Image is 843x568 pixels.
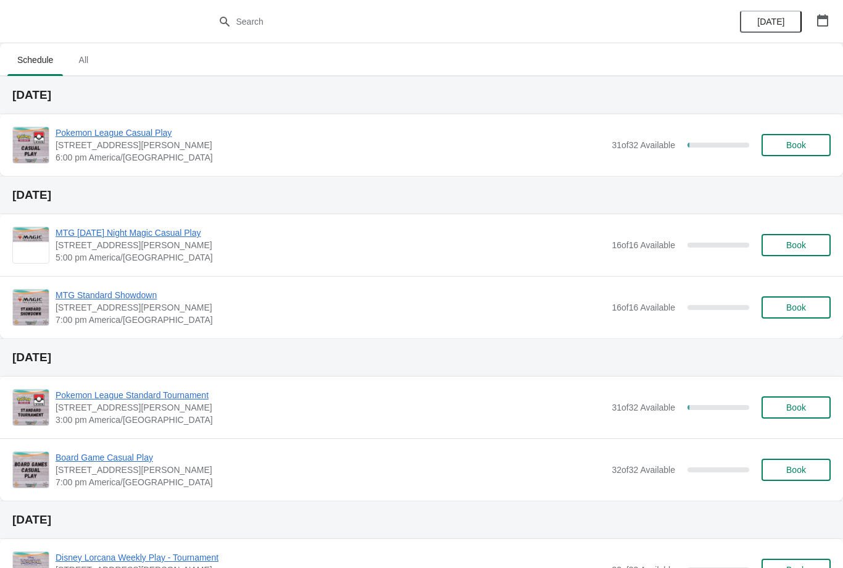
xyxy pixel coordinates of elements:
[740,10,802,33] button: [DATE]
[56,451,605,464] span: Board Game Casual Play
[12,351,831,364] h2: [DATE]
[56,227,605,239] span: MTG [DATE] Night Magic Casual Play
[56,314,605,326] span: 7:00 pm America/[GEOGRAPHIC_DATA]
[762,459,831,481] button: Book
[68,49,99,71] span: All
[56,301,605,314] span: [STREET_ADDRESS][PERSON_NAME]
[612,403,675,412] span: 31 of 32 Available
[757,17,784,27] span: [DATE]
[56,239,605,251] span: [STREET_ADDRESS][PERSON_NAME]
[12,89,831,101] h2: [DATE]
[762,134,831,156] button: Book
[56,476,605,488] span: 7:00 pm America/[GEOGRAPHIC_DATA]
[786,140,806,150] span: Book
[13,227,49,263] img: MTG Friday Night Magic Casual Play | 2040 Louetta Rd Ste I Spring, TX 77388 | 5:00 pm America/Chi...
[786,240,806,250] span: Book
[786,303,806,312] span: Book
[13,290,49,325] img: MTG Standard Showdown | 2040 Louetta Rd Ste I Spring, TX 77388 | 7:00 pm America/Chicago
[612,303,675,312] span: 16 of 16 Available
[7,49,63,71] span: Schedule
[13,127,49,163] img: Pokemon League Casual Play | 2040 Louetta Rd Ste I Spring, TX 77388 | 6:00 pm America/Chicago
[56,389,605,401] span: Pokemon League Standard Tournament
[786,465,806,475] span: Book
[56,464,605,476] span: [STREET_ADDRESS][PERSON_NAME]
[56,251,605,264] span: 5:00 pm America/[GEOGRAPHIC_DATA]
[12,514,831,526] h2: [DATE]
[762,234,831,256] button: Book
[612,465,675,475] span: 32 of 32 Available
[56,401,605,414] span: [STREET_ADDRESS][PERSON_NAME]
[56,151,605,164] span: 6:00 pm America/[GEOGRAPHIC_DATA]
[56,127,605,139] span: Pokemon League Casual Play
[56,551,605,564] span: Disney Lorcana Weekly Play - Tournament
[786,403,806,412] span: Book
[236,10,633,33] input: Search
[12,189,831,201] h2: [DATE]
[13,390,49,425] img: Pokemon League Standard Tournament | 2040 Louetta Rd Ste I Spring, TX 77388 | 3:00 pm America/Chi...
[612,140,675,150] span: 31 of 32 Available
[13,452,49,488] img: Board Game Casual Play | 2040 Louetta Rd Ste I Spring, TX 77388 | 7:00 pm America/Chicago
[762,396,831,419] button: Book
[56,139,605,151] span: [STREET_ADDRESS][PERSON_NAME]
[612,240,675,250] span: 16 of 16 Available
[56,414,605,426] span: 3:00 pm America/[GEOGRAPHIC_DATA]
[56,289,605,301] span: MTG Standard Showdown
[762,296,831,319] button: Book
